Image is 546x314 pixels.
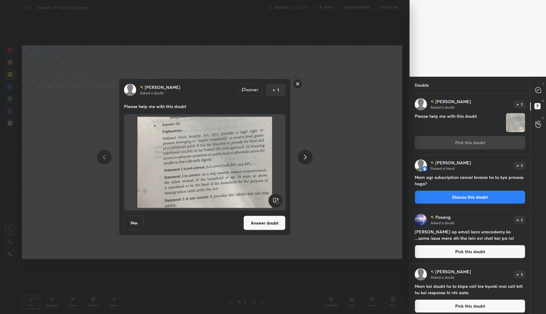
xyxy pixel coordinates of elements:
[243,216,285,230] button: Answer doubt
[124,84,136,96] img: default.png
[415,245,525,258] button: Pick this doubt
[140,90,164,95] p: Asked a doubt
[145,85,180,90] p: [PERSON_NAME]
[506,113,525,132] img: 1757067500NZ1DAC.jpg
[542,82,544,86] p: T
[431,105,454,110] p: Asked a doubt
[415,283,525,296] h4: Mam koi doubt ho to kispe call kre kyunki mai call krti hu koi response hi nhi aata
[131,117,278,208] img: 1757067500NZ1DAC.jpg
[415,159,427,172] img: default.png
[521,218,523,222] p: 1
[140,85,144,89] img: no-rating-badge.077c3623.svg
[415,190,525,204] button: Discuss this doubt
[521,103,523,106] p: 1
[435,99,471,104] p: [PERSON_NAME]
[415,174,525,187] h4: Mam agr subscription cancel krvana ho to kya process hoga?
[435,160,471,165] p: [PERSON_NAME]
[415,113,503,132] h4: Please help me with this doubt
[415,229,525,241] h4: [PERSON_NAME] ap email karo unacademy ko ...same issue mera sth tha lein avi chat kar pa rai
[435,215,451,220] p: Pasang
[124,103,285,110] p: Please help me with this doubt
[542,116,544,120] p: G
[415,299,525,313] button: Pick this doubt
[431,270,434,274] img: no-rating-badge.077c3623.svg
[415,98,427,110] img: default.png
[237,84,262,96] div: Report
[431,166,454,171] p: Raised a hand
[435,269,471,274] p: [PERSON_NAME]
[431,100,434,103] img: no-rating-badge.077c3623.svg
[415,214,427,226] img: 3
[415,268,427,281] img: default.png
[521,273,523,276] p: 1
[431,275,454,280] p: Asked a doubt
[431,216,434,219] img: no-rating-badge.077c3623.svg
[124,216,144,230] button: Skip
[410,77,434,93] p: Doubts
[542,99,544,103] p: D
[431,161,434,165] img: no-rating-badge.077c3623.svg
[431,220,454,225] p: Asked a doubt
[277,87,279,93] p: 1
[521,164,523,167] p: 1
[410,93,530,314] div: grid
